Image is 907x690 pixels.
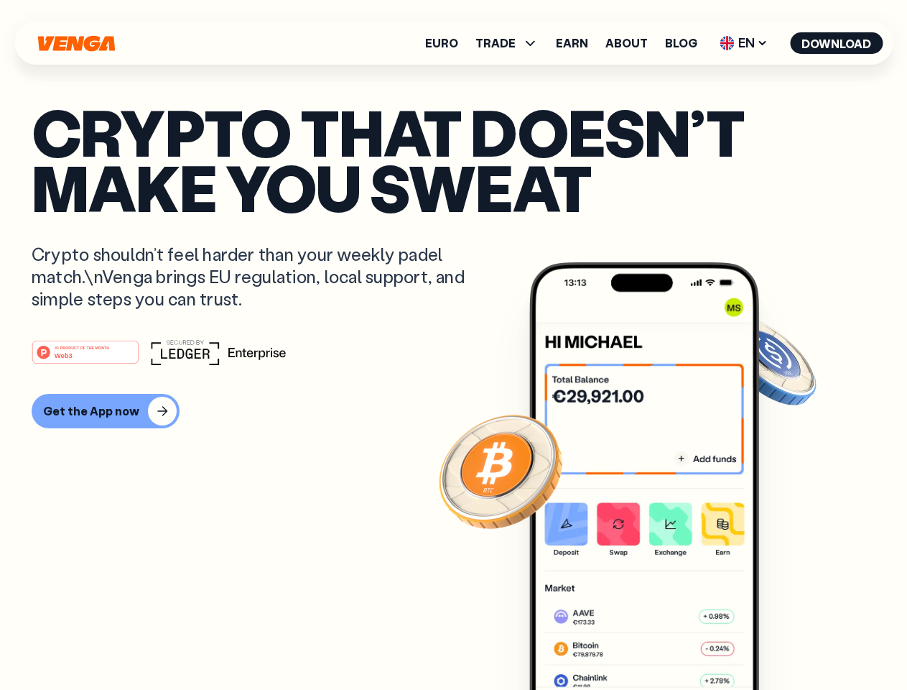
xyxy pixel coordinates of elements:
a: #1 PRODUCT OF THE MONTHWeb3 [32,349,139,367]
a: Blog [665,37,697,49]
p: Crypto shouldn’t feel harder than your weekly padel match.\nVenga brings EU regulation, local sup... [32,243,485,310]
a: Euro [425,37,458,49]
button: Get the App now [32,394,180,428]
tspan: Web3 [55,351,73,359]
span: EN [715,32,773,55]
tspan: #1 PRODUCT OF THE MONTH [55,345,109,349]
svg: Home [36,35,116,52]
img: flag-uk [720,36,734,50]
a: About [605,37,648,49]
button: Download [790,32,883,54]
a: Get the App now [32,394,875,428]
span: TRADE [475,34,539,52]
div: Get the App now [43,404,139,418]
img: Bitcoin [436,406,565,535]
a: Earn [556,37,588,49]
p: Crypto that doesn’t make you sweat [32,104,875,214]
span: TRADE [475,37,516,49]
img: USDC coin [716,309,819,413]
